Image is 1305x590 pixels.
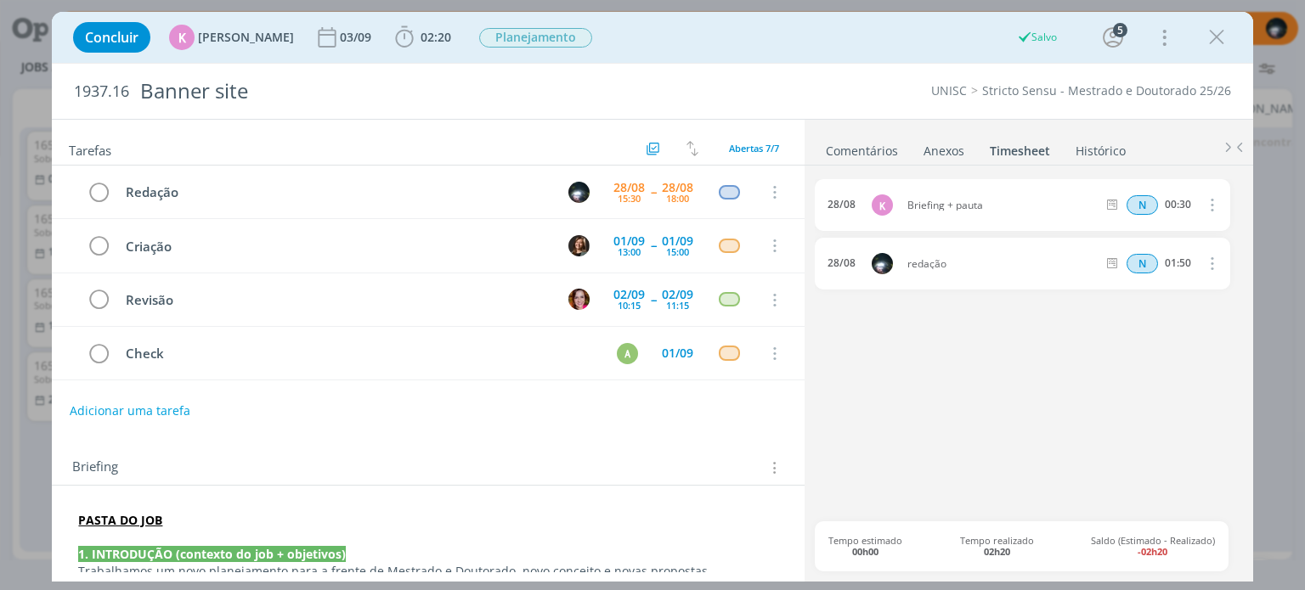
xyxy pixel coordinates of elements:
span: Briefing [72,457,118,479]
button: Planejamento [478,27,593,48]
a: Timesheet [989,135,1051,160]
div: 15:30 [618,194,641,203]
div: 28/08 [613,182,645,194]
span: 1937.16 [74,82,129,101]
span: [PERSON_NAME] [198,31,294,43]
button: B [567,287,592,312]
div: 02/09 [662,289,693,301]
div: Redação [118,182,552,203]
span: -- [651,239,656,251]
a: Histórico [1075,135,1127,160]
div: Anexos [924,143,964,160]
button: G [567,179,592,205]
span: N [1127,254,1158,273]
b: 00h00 [852,545,878,558]
div: dialog [52,12,1252,582]
b: 02h20 [984,545,1010,558]
div: Criação [118,236,552,257]
div: 15:00 [666,247,689,256]
div: 5 [1113,23,1127,37]
button: K [615,394,641,419]
div: Banner site [133,70,742,112]
button: Adicionar uma tarefa [69,396,191,426]
b: -02h20 [1138,545,1167,558]
button: Concluir [73,22,150,53]
button: 02:20 [391,24,455,51]
button: 5 [1099,24,1127,51]
div: 00:30 [1165,199,1191,211]
img: L [568,235,590,256]
div: Salvo [1017,30,1057,45]
div: 01/09 [662,347,693,359]
p: Trabalhamos um novo planejamento para a frente de Mestrado e Doutorado, novo conceito e novas pro... [78,563,777,580]
a: Stricto Sensu - Mestrado e Doutorado 25/26 [982,82,1231,98]
span: -- [651,294,656,306]
button: A [615,340,641,366]
div: 01/09 [662,235,693,247]
div: 11:15 [666,301,689,310]
div: 13:00 [618,247,641,256]
img: G [872,253,893,274]
a: PASTA DO JOB [78,512,162,528]
button: L [567,233,592,258]
span: redação [901,259,1104,269]
span: Concluir [85,31,138,44]
div: K [872,194,893,216]
div: K [169,25,195,50]
div: 01:50 [1165,257,1191,269]
span: Tarefas [69,138,111,159]
div: Revisão [118,289,552,311]
span: Planejamento [479,28,592,48]
strong: 1. INTRODUÇÃO (contexto do job + objetivos) [78,546,346,562]
span: Abertas 7/7 [729,142,779,155]
button: K[PERSON_NAME] [169,25,294,50]
span: N [1127,195,1158,215]
img: G [568,182,590,203]
span: -- [651,186,656,198]
div: 02/09 [613,289,645,301]
div: Horas normais [1127,195,1158,215]
span: Tempo realizado [960,535,1034,557]
div: 28/08 [828,199,856,211]
span: Saldo (Estimado - Realizado) [1091,535,1215,557]
a: UNISC [931,82,967,98]
span: Tempo estimado [828,535,902,557]
div: 03/09 [340,31,375,43]
img: arrow-down-up.svg [686,141,698,156]
div: Check [118,343,601,364]
span: 02:20 [421,29,451,45]
div: 18:00 [666,194,689,203]
div: 28/08 [828,257,856,269]
span: Briefing + pauta [901,200,1104,211]
div: A [617,343,638,364]
img: B [568,289,590,310]
a: Comentários [825,135,899,160]
div: 28/08 [662,182,693,194]
div: 10:15 [618,301,641,310]
div: Horas normais [1127,254,1158,273]
div: 01/09 [613,235,645,247]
